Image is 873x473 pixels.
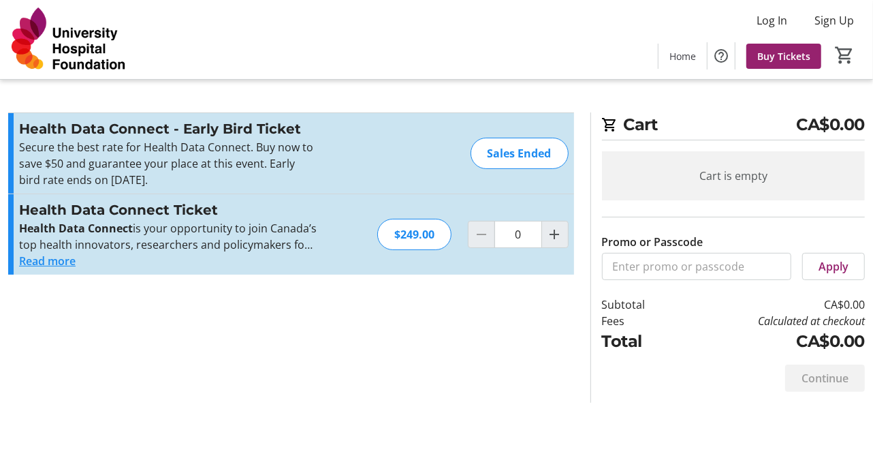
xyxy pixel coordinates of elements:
[746,10,798,31] button: Log In
[494,221,542,248] input: Health Data Connect Ticket Quantity
[658,44,707,69] a: Home
[377,219,451,250] div: $249.00
[804,10,865,31] button: Sign Up
[471,138,569,169] div: Sales Ended
[708,42,735,70] button: Help
[814,12,854,29] span: Sign Up
[602,329,678,354] td: Total
[602,151,865,200] div: Cart is empty
[8,5,129,74] img: University Hospital Foundation's Logo
[602,313,678,329] td: Fees
[542,222,568,247] button: Increment by one
[19,221,133,236] strong: Health Data Connect
[19,119,317,139] h3: Health Data Connect - Early Bird Ticket
[746,44,821,69] a: Buy Tickets
[819,258,848,275] span: Apply
[19,253,76,269] button: Read more
[669,49,696,63] span: Home
[602,112,865,140] h2: Cart
[602,234,703,250] label: Promo or Passcode
[602,296,678,313] td: Subtotal
[757,49,810,63] span: Buy Tickets
[19,200,317,220] h3: Health Data Connect Ticket
[796,112,865,137] span: CA$0.00
[602,253,791,280] input: Enter promo or passcode
[19,220,317,253] p: is your opportunity to join Canada’s top health innovators, researchers and policymakers for a fu...
[678,296,865,313] td: CA$0.00
[832,43,857,67] button: Cart
[678,313,865,329] td: Calculated at checkout
[678,329,865,354] td: CA$0.00
[19,139,317,188] p: Secure the best rate for Health Data Connect. Buy now to save $50 and guarantee your place at thi...
[757,12,787,29] span: Log In
[802,253,865,280] button: Apply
